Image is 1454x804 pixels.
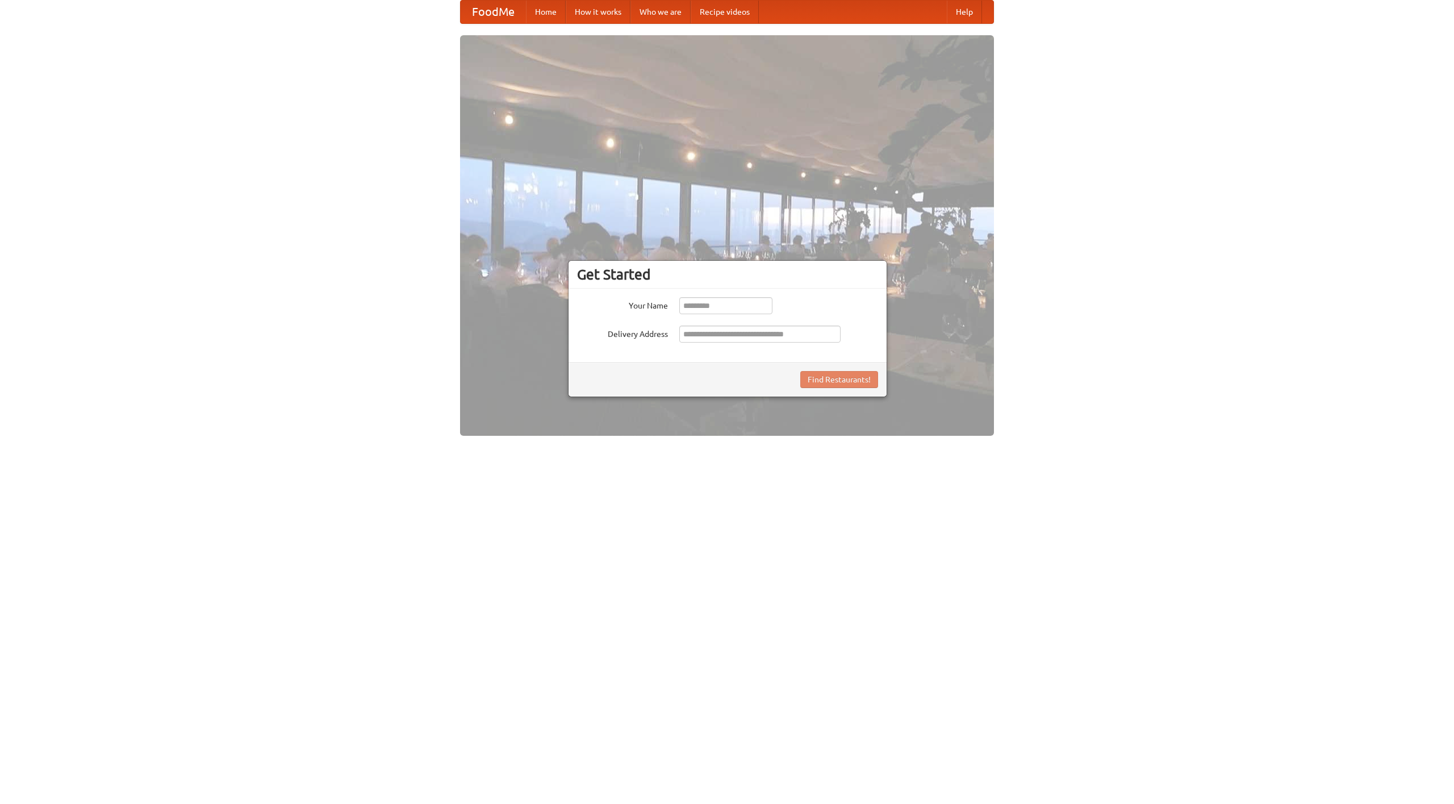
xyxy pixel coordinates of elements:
label: Your Name [577,297,668,311]
a: How it works [566,1,630,23]
a: Help [947,1,982,23]
a: Who we are [630,1,691,23]
a: Home [526,1,566,23]
button: Find Restaurants! [800,371,878,388]
a: Recipe videos [691,1,759,23]
a: FoodMe [461,1,526,23]
label: Delivery Address [577,326,668,340]
h3: Get Started [577,266,878,283]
